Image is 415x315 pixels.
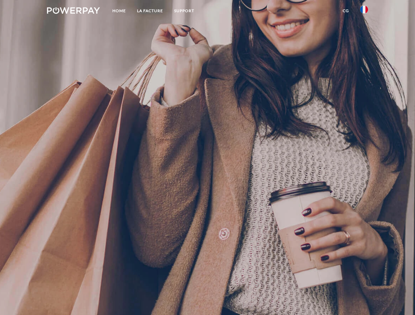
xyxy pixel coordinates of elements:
[360,6,368,13] img: fr
[169,5,200,17] a: Support
[337,5,355,17] a: CG
[47,7,100,14] img: logo-powerpay-white.svg
[131,5,169,17] a: LA FACTURE
[107,5,131,17] a: Home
